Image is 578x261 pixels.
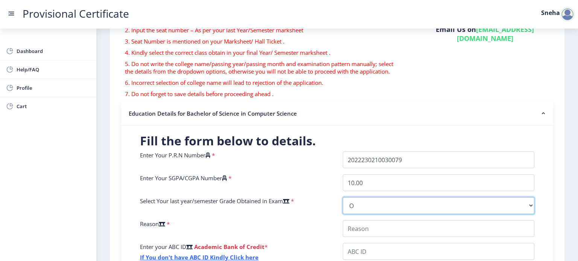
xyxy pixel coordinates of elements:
a: If You don't have ABC ID Kindly Click here [140,253,259,261]
input: Grade Point [343,174,534,191]
p: 2. Input the seat number – As per your last Year/Semester marksheet [125,26,402,34]
input: Reason [343,220,534,237]
p: 3. Seat Number is mentioned on your Marksheet/ Hall Ticket . [125,38,402,45]
label: Enter Your SGPA/CGPA Number [140,174,227,182]
input: P.R.N Number [343,151,534,168]
label: Select Your last year/semester Grade Obtained in Exam [140,197,289,205]
span: Help/FAQ [17,65,90,74]
p: 7. Do not forget to save details before proceeding ahead . [125,90,402,98]
b: Academic Bank of Credit [194,243,265,250]
p: 5. Do not write the college name/passing year/passing month and examination pattern manually; sel... [125,60,402,75]
input: ABC ID [343,243,534,260]
a: Provisional Certificate [15,10,137,18]
label: Reason [140,220,165,228]
nb-accordion-item-header: Education Details for Bachelor of Science in Computer Science [121,101,553,126]
p: 6. Incorrect selection of college name will lead to rejection of the application. [125,79,402,86]
a: [EMAIL_ADDRESS][DOMAIN_NAME] [457,25,534,43]
label: Enter your ABC ID [140,243,193,250]
span: Dashboard [17,47,90,56]
h6: Email Us on [417,25,553,43]
label: Enter Your P.R.N Number [140,151,210,159]
p: 4. Kindly select the correct class obtain in your final Year/ Semester marksheet . [125,49,402,56]
span: Cart [17,102,90,111]
span: Profile [17,83,90,92]
label: Sneha [541,10,560,16]
h2: Fill the form below to details. [140,133,534,148]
